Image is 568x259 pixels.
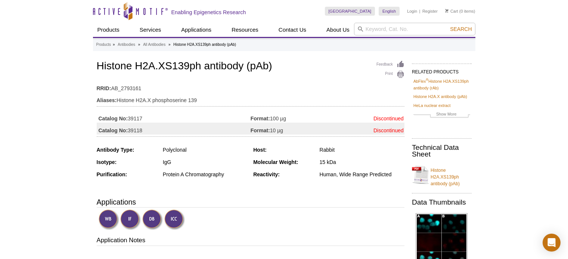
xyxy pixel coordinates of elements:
[142,209,163,230] img: Dot Blot Validated
[97,111,251,123] td: 39117
[99,115,128,122] strong: Catalog No:
[97,60,404,73] h1: Histone H2A.XS139ph antibody (pAb)
[274,23,311,37] a: Contact Us
[97,236,404,246] h3: Application Notes
[99,127,128,134] strong: Catalog No:
[445,9,448,13] img: Your Cart
[135,23,166,37] a: Services
[173,42,236,47] li: Histone H2A.XS139ph antibody (pAb)
[426,78,428,82] sup: ®
[118,41,135,48] a: Antibodies
[163,171,248,178] div: Protein A Chromatography
[354,23,475,35] input: Keyword, Cat. No.
[93,23,124,37] a: Products
[253,171,280,177] strong: Reactivity:
[97,97,117,104] strong: Aliases:
[419,7,420,16] li: |
[143,41,165,48] a: All Antibodies
[97,80,404,92] td: AB_2793161
[97,196,404,208] h3: Applications
[251,123,333,135] td: 10 µg
[163,159,248,165] div: IgG
[322,23,354,37] a: About Us
[120,209,141,230] img: Immunofluorescence Validated
[413,93,467,100] a: Histone H2A.X antibody (pAb)
[113,42,115,47] li: »
[168,42,171,47] li: »
[97,92,404,104] td: Histone H2A.X phosphoserine 139
[422,9,438,14] a: Register
[320,171,404,178] div: Human, Wide Range Predicted
[333,123,404,135] td: Discontinued
[97,123,251,135] td: 39118
[412,63,472,77] h2: RELATED PRODUCTS
[164,209,185,230] img: Immunocytochemistry Validated
[413,102,451,109] a: HeLa nuclear extract
[379,7,400,16] a: English
[99,209,119,230] img: Western Blot Validated
[251,111,333,123] td: 100 µg
[251,127,270,134] strong: Format:
[407,9,417,14] a: Login
[138,42,140,47] li: »
[543,234,561,252] div: Open Intercom Messenger
[171,9,246,16] h2: Enabling Epigenetics Research
[448,26,474,32] button: Search
[253,147,267,153] strong: Host:
[163,146,248,153] div: Polyclonal
[320,159,404,165] div: 15 kDa
[96,41,111,48] a: Products
[333,111,404,123] td: Discontinued
[251,115,270,122] strong: Format:
[320,146,404,153] div: Rabbit
[412,162,472,187] a: Histone H2A.XS139ph antibody (pAb)
[412,199,472,206] h2: Data Thumbnails
[97,85,111,92] strong: RRID:
[412,144,472,158] h2: Technical Data Sheet
[97,147,134,153] strong: Antibody Type:
[413,78,470,91] a: AbFlex®Histone H2A.XS139ph antibody (rAb)
[445,9,458,14] a: Cart
[253,159,298,165] strong: Molecular Weight:
[177,23,216,37] a: Applications
[450,26,472,32] span: Search
[376,70,404,79] a: Print
[97,171,127,177] strong: Purification:
[97,159,117,165] strong: Isotype:
[325,7,375,16] a: [GEOGRAPHIC_DATA]
[376,60,404,69] a: Feedback
[227,23,263,37] a: Resources
[445,7,475,16] li: (0 items)
[413,111,470,119] a: Show More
